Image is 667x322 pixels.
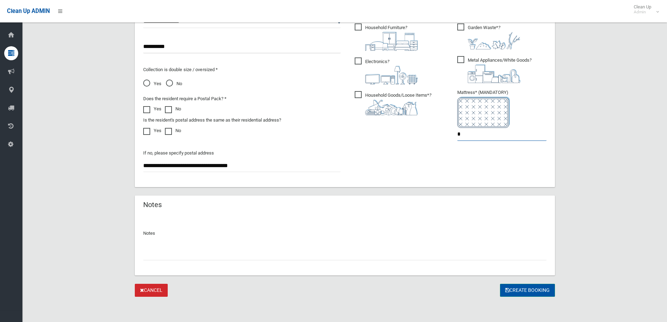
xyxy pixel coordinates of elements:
img: 4fd8a5c772b2c999c83690221e5242e0.png [468,32,520,49]
i: ? [365,59,418,84]
span: No [166,80,182,88]
span: Household Goods/Loose Items* [355,91,431,115]
label: No [165,105,181,113]
i: ? [468,57,531,83]
i: ? [365,93,431,115]
img: aa9efdbe659d29b613fca23ba79d85cb.png [365,32,418,51]
img: e7408bece873d2c1783593a074e5cb2f.png [457,97,510,128]
img: 394712a680b73dbc3d2a6a3a7ffe5a07.png [365,66,418,84]
span: Mattress* (MANDATORY) [457,90,547,128]
p: Notes [143,229,547,238]
label: Yes [143,126,161,135]
span: Yes [143,80,161,88]
span: Metal Appliances/White Goods [457,56,531,83]
span: Electronics [355,57,418,84]
label: Yes [143,105,161,113]
label: If no, please specify postal address [143,149,214,157]
img: b13cc3517677393f34c0a387616ef184.png [365,100,418,115]
span: Clean Up ADMIN [7,8,50,14]
i: ? [468,25,520,49]
i: ? [365,25,418,51]
img: 36c1b0289cb1767239cdd3de9e694f19.png [468,64,520,83]
header: Notes [135,198,170,212]
span: Household Furniture [355,23,418,51]
span: Clean Up [630,4,658,15]
label: No [165,126,181,135]
label: Does the resident require a Postal Pack? * [143,95,227,103]
small: Admin [634,9,651,15]
a: Cancel [135,284,168,297]
button: Create Booking [500,284,555,297]
label: Is the resident's postal address the same as their residential address? [143,116,281,124]
p: Collection is double size / oversized * [143,66,341,74]
span: Garden Waste* [457,23,520,49]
